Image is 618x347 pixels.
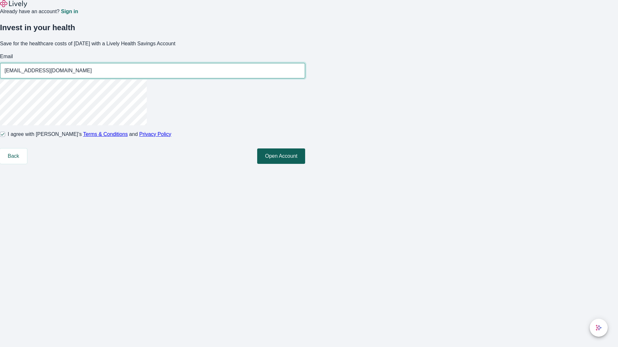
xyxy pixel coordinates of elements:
[139,131,172,137] a: Privacy Policy
[8,130,171,138] span: I agree with [PERSON_NAME]’s and
[595,325,602,331] svg: Lively AI Assistant
[61,9,78,14] a: Sign in
[257,148,305,164] button: Open Account
[590,319,608,337] button: chat
[83,131,128,137] a: Terms & Conditions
